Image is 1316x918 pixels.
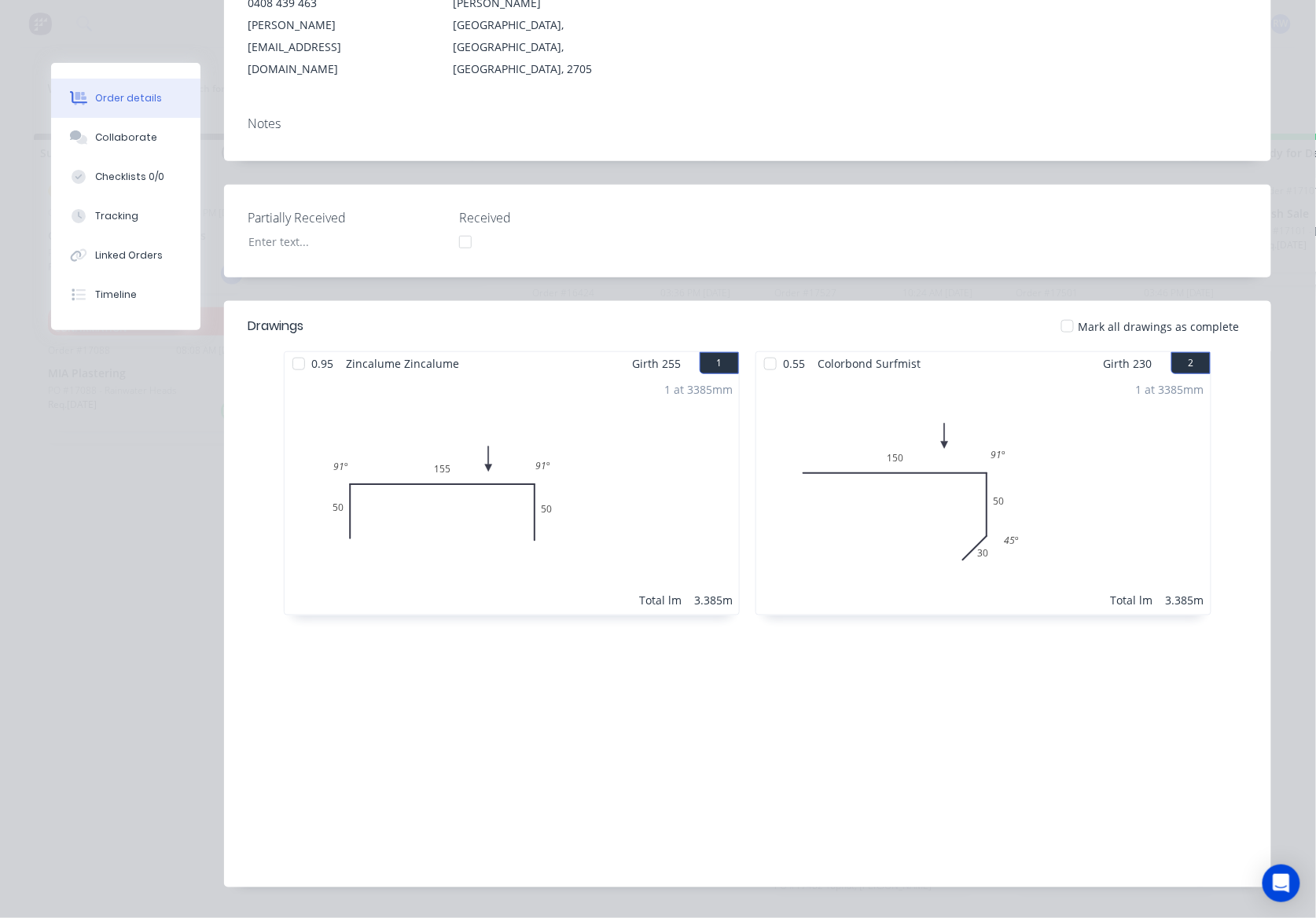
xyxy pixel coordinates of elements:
[700,352,739,374] button: 1
[664,381,733,398] div: 1 at 3385mm
[459,208,656,227] label: Received
[51,157,200,196] button: Checklists 0/0
[1166,592,1204,608] div: 3.385m
[51,236,200,275] button: Linked Orders
[632,352,681,375] span: Girth 255
[51,196,200,236] button: Tracking
[777,352,811,375] span: 0.55
[756,375,1211,615] div: 0150503091º45º1 at 3385mmTotal lm3.385m
[694,592,733,608] div: 3.385m
[51,118,200,157] button: Collaborate
[453,14,633,80] div: [GEOGRAPHIC_DATA], [GEOGRAPHIC_DATA], [GEOGRAPHIC_DATA], 2705
[95,209,138,223] div: Tracking
[305,352,340,375] span: 0.95
[51,79,200,118] button: Order details
[248,208,444,227] label: Partially Received
[285,375,739,615] div: 0501555091º91º1 at 3385mmTotal lm3.385m
[95,130,157,145] div: Collaborate
[51,275,200,314] button: Timeline
[1111,592,1153,608] div: Total lm
[340,352,465,375] span: Zincalume Zincalume
[95,170,164,184] div: Checklists 0/0
[95,91,162,105] div: Order details
[811,352,927,375] span: Colorbond Surfmist
[1171,352,1211,374] button: 2
[95,248,163,263] div: Linked Orders
[1136,381,1204,398] div: 1 at 3385mm
[1104,352,1152,375] span: Girth 230
[95,288,137,302] div: Timeline
[1263,865,1300,902] div: Open Intercom Messenger
[248,14,428,80] div: [PERSON_NAME][EMAIL_ADDRESS][DOMAIN_NAME]
[248,116,1248,131] div: Notes
[639,592,682,608] div: Total lm
[248,317,303,336] div: Drawings
[1079,318,1240,335] span: Mark all drawings as complete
